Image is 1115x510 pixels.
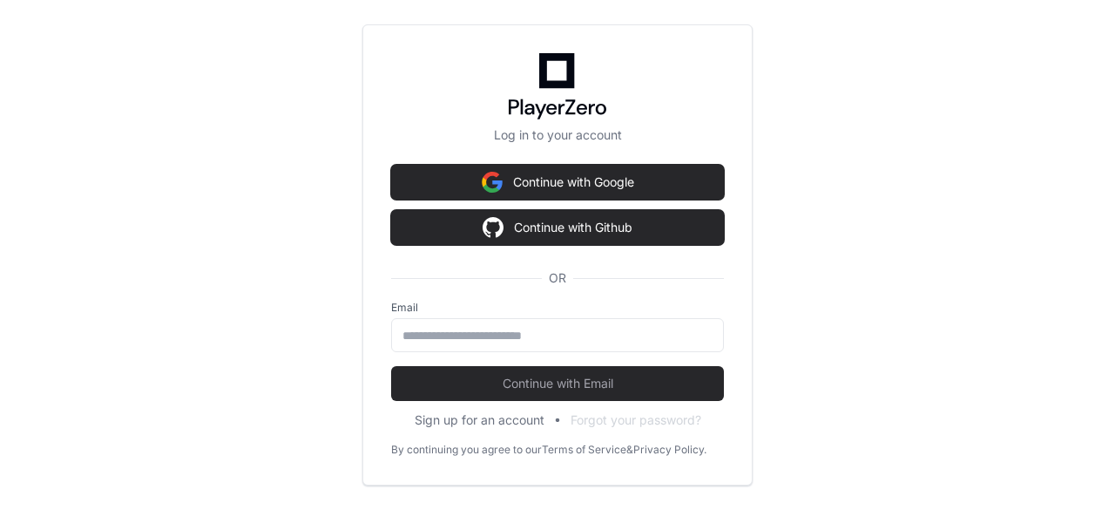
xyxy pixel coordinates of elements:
[391,210,724,245] button: Continue with Github
[391,366,724,401] button: Continue with Email
[391,126,724,144] p: Log in to your account
[633,443,706,457] a: Privacy Policy.
[415,411,544,429] button: Sign up for an account
[571,411,701,429] button: Forgot your password?
[391,165,724,200] button: Continue with Google
[391,375,724,392] span: Continue with Email
[542,443,626,457] a: Terms of Service
[626,443,633,457] div: &
[483,210,503,245] img: Sign in with google
[391,443,542,457] div: By continuing you agree to our
[391,301,724,315] label: Email
[482,165,503,200] img: Sign in with google
[542,269,573,287] span: OR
